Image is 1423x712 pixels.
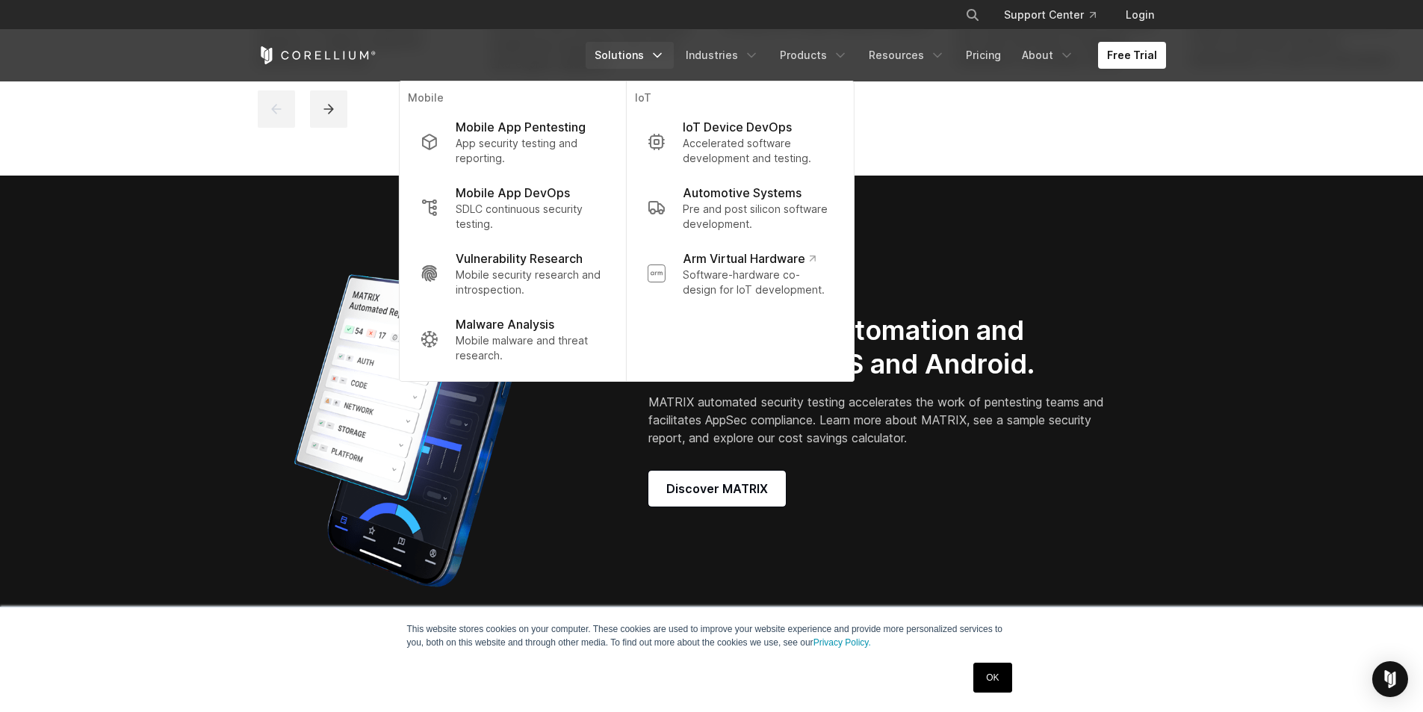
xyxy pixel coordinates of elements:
div: Open Intercom Messenger [1372,661,1408,697]
p: Software-hardware co-design for IoT development. [683,267,832,297]
p: This website stores cookies on your computer. These cookies are used to improve your website expe... [407,622,1017,649]
a: Automotive Systems Pre and post silicon software development. [635,175,844,241]
a: Malware Analysis Mobile malware and threat research. [408,306,616,372]
a: Privacy Policy. [813,637,871,648]
p: Automotive Systems [683,184,802,202]
p: IoT Device DevOps [683,118,792,136]
a: Vulnerability Research Mobile security research and introspection. [408,241,616,306]
p: SDLC continuous security testing. [456,202,604,232]
div: Navigation Menu [586,42,1166,69]
p: IoT [635,90,844,109]
p: Mobile App DevOps [456,184,570,202]
h2: New MATRIX automation and reporting for iOS and Android. [648,314,1109,381]
a: Support Center [992,1,1108,28]
a: OK [973,663,1011,693]
a: Free Trial [1098,42,1166,69]
a: Industries [677,42,768,69]
a: Solutions [586,42,674,69]
p: Vulnerability Research [456,250,583,267]
a: Pricing [957,42,1010,69]
a: Arm Virtual Hardware Software-hardware co-design for IoT development. [635,241,844,306]
p: Mobile malware and threat research. [456,333,604,363]
a: About [1013,42,1083,69]
p: App security testing and reporting. [456,136,604,166]
button: Search [959,1,986,28]
a: Corellium Home [258,46,376,64]
span: Discover MATRIX [666,480,768,498]
div: Navigation Menu [947,1,1166,28]
p: MATRIX automated security testing accelerates the work of pentesting teams and facilitates AppSec... [648,393,1109,447]
a: Mobile App DevOps SDLC continuous security testing. [408,175,616,241]
p: Pre and post silicon software development. [683,202,832,232]
p: Arm Virtual Hardware [683,250,815,267]
a: Login [1114,1,1166,28]
a: Resources [860,42,954,69]
p: Accelerated software development and testing. [683,136,832,166]
a: IoT Device DevOps Accelerated software development and testing. [635,109,844,175]
button: previous [258,90,295,128]
a: Discover MATRIX [648,471,786,507]
a: Mobile App Pentesting App security testing and reporting. [408,109,616,175]
p: Mobile [408,90,616,109]
p: Mobile App Pentesting [456,118,586,136]
button: next [310,90,347,128]
a: Products [771,42,857,69]
img: Corellium_MATRIX_Hero_1_1x [258,223,579,597]
p: Malware Analysis [456,315,554,333]
p: Mobile security research and introspection. [456,267,604,297]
